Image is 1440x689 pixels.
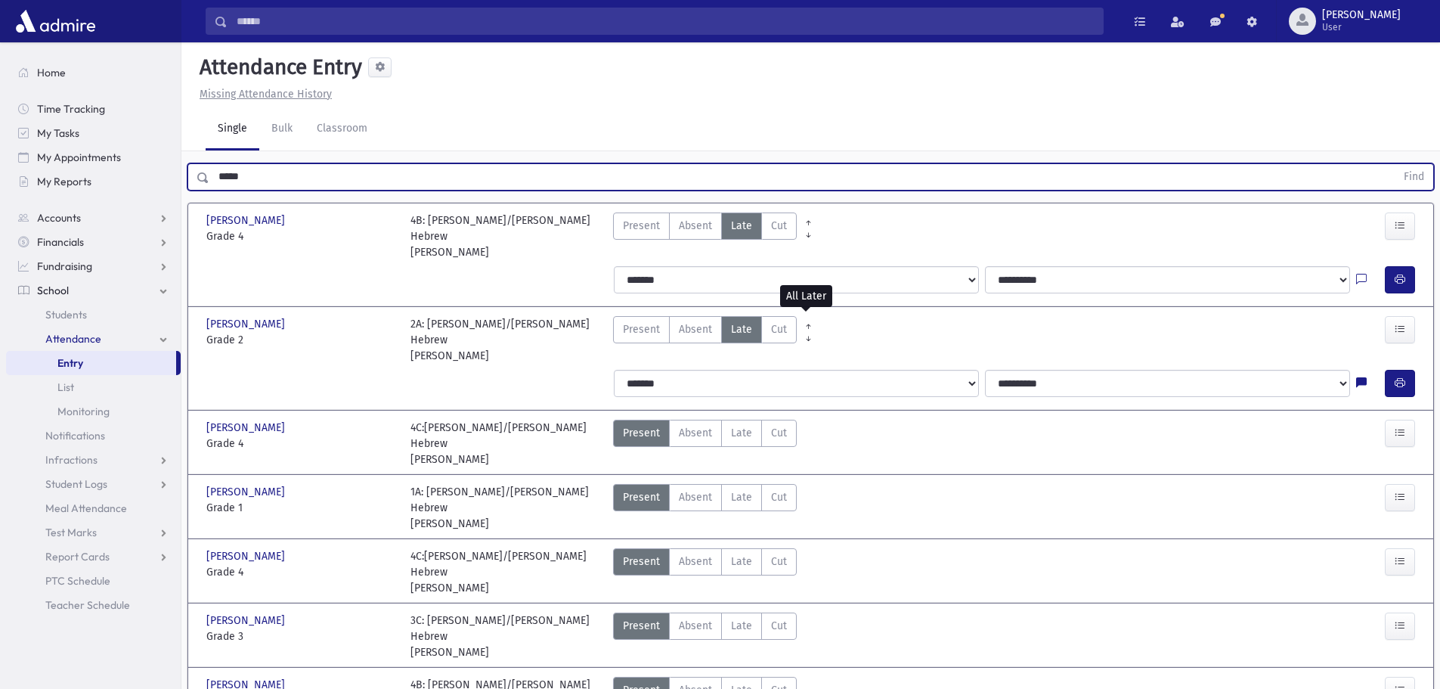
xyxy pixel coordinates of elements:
[206,500,395,516] span: Grade 1
[45,453,98,467] span: Infractions
[731,425,752,441] span: Late
[194,88,332,101] a: Missing Attendance History
[613,484,797,532] div: AttTypes
[771,218,787,234] span: Cut
[6,230,181,254] a: Financials
[45,550,110,563] span: Report Cards
[731,218,752,234] span: Late
[731,489,752,505] span: Late
[45,501,127,515] span: Meal Attendance
[206,548,288,564] span: [PERSON_NAME]
[57,405,110,418] span: Monitoring
[259,108,305,151] a: Bulk
[6,278,181,303] a: School
[6,472,181,496] a: Student Logs
[57,356,83,370] span: Entry
[206,420,288,436] span: [PERSON_NAME]
[613,316,797,364] div: AttTypes
[6,496,181,520] a: Meal Attendance
[37,175,91,188] span: My Reports
[613,548,797,596] div: AttTypes
[206,108,259,151] a: Single
[6,97,181,121] a: Time Tracking
[623,554,660,570] span: Present
[613,613,797,660] div: AttTypes
[410,213,599,260] div: 4B: [PERSON_NAME]/[PERSON_NAME] Hebrew [PERSON_NAME]
[780,285,832,307] div: All Later
[410,484,599,532] div: 1A: [PERSON_NAME]/[PERSON_NAME] Hebrew [PERSON_NAME]
[623,425,660,441] span: Present
[37,235,84,249] span: Financials
[228,8,1103,35] input: Search
[206,332,395,348] span: Grade 2
[679,618,712,634] span: Absent
[206,436,395,452] span: Grade 4
[1322,21,1401,33] span: User
[37,126,79,140] span: My Tasks
[6,327,181,351] a: Attendance
[12,6,99,36] img: AdmirePro
[771,618,787,634] span: Cut
[37,259,92,273] span: Fundraising
[623,321,660,337] span: Present
[613,213,797,260] div: AttTypes
[206,484,288,500] span: [PERSON_NAME]
[6,61,181,85] a: Home
[679,554,712,570] span: Absent
[6,520,181,545] a: Test Marks
[6,254,181,278] a: Fundraising
[206,613,288,628] span: [PERSON_NAME]
[410,420,599,467] div: 4C:[PERSON_NAME]/[PERSON_NAME] Hebrew [PERSON_NAME]
[623,489,660,505] span: Present
[45,526,97,539] span: Test Marks
[206,564,395,580] span: Grade 4
[37,151,121,164] span: My Appointments
[37,284,69,297] span: School
[45,574,110,588] span: PTC Schedule
[45,477,107,491] span: Student Logs
[6,351,176,375] a: Entry
[6,424,181,448] a: Notifications
[206,213,288,228] span: [PERSON_NAME]
[45,308,87,321] span: Students
[37,102,105,116] span: Time Tracking
[45,429,105,442] span: Notifications
[6,303,181,327] a: Students
[1395,164,1433,190] button: Find
[771,489,787,505] span: Cut
[771,321,787,337] span: Cut
[45,598,130,612] span: Teacher Schedule
[37,211,81,225] span: Accounts
[6,448,181,472] a: Infractions
[6,206,181,230] a: Accounts
[57,380,74,394] span: List
[45,332,101,346] span: Attendance
[6,545,181,569] a: Report Cards
[771,554,787,570] span: Cut
[37,66,66,79] span: Home
[731,618,752,634] span: Late
[6,569,181,593] a: PTC Schedule
[771,425,787,441] span: Cut
[206,628,395,644] span: Grade 3
[623,218,660,234] span: Present
[6,593,181,617] a: Teacher Schedule
[206,316,288,332] span: [PERSON_NAME]
[6,169,181,194] a: My Reports
[679,321,712,337] span: Absent
[194,54,362,80] h5: Attendance Entry
[623,618,660,634] span: Present
[613,420,797,467] div: AttTypes
[1322,9,1401,21] span: [PERSON_NAME]
[6,399,181,424] a: Monitoring
[200,88,332,101] u: Missing Attendance History
[305,108,379,151] a: Classroom
[6,375,181,399] a: List
[679,489,712,505] span: Absent
[206,228,395,244] span: Grade 4
[410,548,599,596] div: 4C:[PERSON_NAME]/[PERSON_NAME] Hebrew [PERSON_NAME]
[6,121,181,145] a: My Tasks
[679,218,712,234] span: Absent
[731,321,752,337] span: Late
[6,145,181,169] a: My Appointments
